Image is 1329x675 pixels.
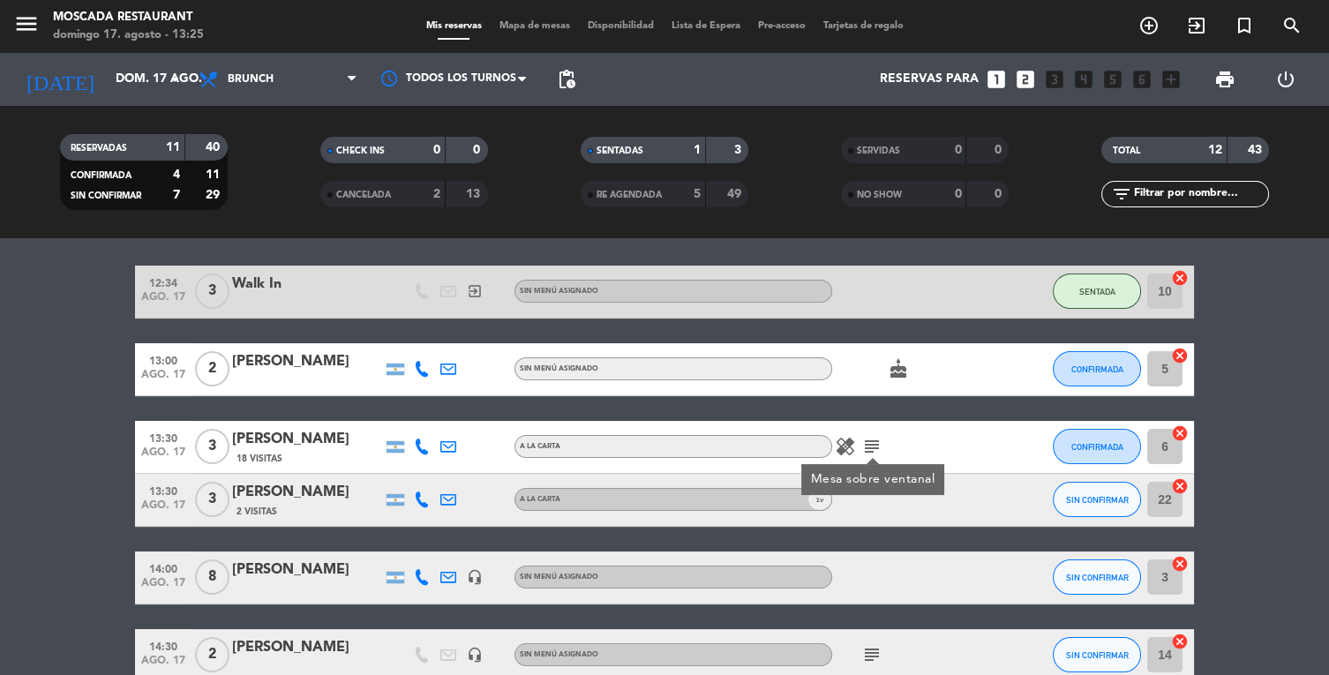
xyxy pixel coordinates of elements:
span: 12:34 [141,272,185,292]
i: headset_mic [467,569,483,585]
i: menu [13,11,40,37]
i: cancel [1171,633,1189,650]
strong: 29 [206,189,223,201]
span: SIN CONFIRMAR [71,191,141,200]
span: TOTAL [1112,146,1139,155]
i: cancel [1171,555,1189,573]
span: 8 [195,559,229,595]
span: Disponibilidad [579,21,663,31]
strong: 43 [1248,144,1265,156]
div: [PERSON_NAME] [232,428,382,451]
button: SIN CONFIRMAR [1053,482,1141,517]
i: subject [861,436,882,457]
i: cake [888,358,909,379]
i: looks_3 [1043,68,1066,91]
span: SENTADAS [597,146,643,155]
span: Tarjetas de regalo [815,21,912,31]
i: [DATE] [13,60,107,99]
span: Sin menú asignado [520,365,598,372]
i: cancel [1171,477,1189,495]
span: A la Carta [520,443,560,450]
i: cancel [1171,424,1189,442]
span: 13:30 [141,427,185,447]
span: print [1214,69,1235,90]
span: 18 Visitas [237,452,282,466]
button: CONFIRMADA [1053,429,1141,464]
div: [PERSON_NAME] [232,350,382,373]
i: headset_mic [467,647,483,663]
span: pending_actions [556,69,577,90]
div: Walk In [232,273,382,296]
span: 1 [816,494,820,506]
span: Brunch [228,73,274,86]
i: filter_list [1110,184,1131,205]
button: SIN CONFIRMAR [1053,559,1141,595]
span: CANCELADA [336,191,391,199]
span: SIN CONFIRMAR [1066,650,1129,660]
span: ago. 17 [141,577,185,597]
strong: 13 [466,188,484,200]
i: looks_one [985,68,1008,91]
button: SENTADA [1053,274,1141,309]
span: Mis reservas [417,21,491,31]
strong: 0 [433,144,440,156]
input: Filtrar por nombre... [1131,184,1268,204]
span: NO SHOW [857,191,902,199]
button: menu [13,11,40,43]
span: 13:30 [141,480,185,500]
span: RE AGENDADA [597,191,662,199]
strong: 12 [1208,144,1222,156]
strong: 3 [734,144,745,156]
span: SERVIDAS [857,146,900,155]
div: LOG OUT [1256,53,1317,106]
strong: 5 [694,188,701,200]
strong: 0 [954,188,961,200]
span: A la Carta [520,496,560,503]
i: arrow_drop_down [164,69,185,90]
strong: 0 [954,144,961,156]
i: exit_to_app [1186,15,1207,36]
span: 3 [195,429,229,464]
div: Moscada Restaurant [53,9,204,26]
span: 2 [195,351,229,386]
span: ago. 17 [141,655,185,675]
span: RESERVADAS [71,144,127,153]
span: CHECK INS [336,146,385,155]
div: domingo 17. agosto - 13:25 [53,26,204,44]
div: [PERSON_NAME] [232,559,382,581]
span: SENTADA [1079,287,1115,296]
strong: 7 [173,189,180,201]
span: 3 [195,274,229,309]
span: 14:30 [141,635,185,656]
i: cancel [1171,347,1189,364]
i: turned_in_not [1234,15,1255,36]
strong: 4 [173,169,180,181]
span: Mapa de mesas [491,21,579,31]
span: Lista de Espera [663,21,749,31]
i: subject [861,644,882,665]
span: ago. 17 [141,499,185,520]
strong: 0 [995,188,1005,200]
button: SIN CONFIRMAR [1053,637,1141,672]
strong: 11 [166,141,180,154]
i: search [1281,15,1303,36]
div: [PERSON_NAME] [232,636,382,659]
span: Sin menú asignado [520,651,598,658]
span: CONFIRMADA [71,171,131,180]
i: add_circle_outline [1138,15,1160,36]
strong: 0 [473,144,484,156]
span: 2 Visitas [237,505,277,519]
i: looks_6 [1130,68,1153,91]
i: cancel [1171,269,1189,287]
strong: 2 [433,188,440,200]
span: SIN CONFIRMAR [1066,573,1129,582]
div: Mesa sobre ventanal [811,470,935,489]
i: looks_two [1014,68,1037,91]
span: 2 [195,637,229,672]
span: Sin menú asignado [520,574,598,581]
strong: 0 [995,144,1005,156]
span: 14:00 [141,558,185,578]
span: Pre-acceso [749,21,815,31]
strong: 1 [694,144,701,156]
strong: 40 [206,141,223,154]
